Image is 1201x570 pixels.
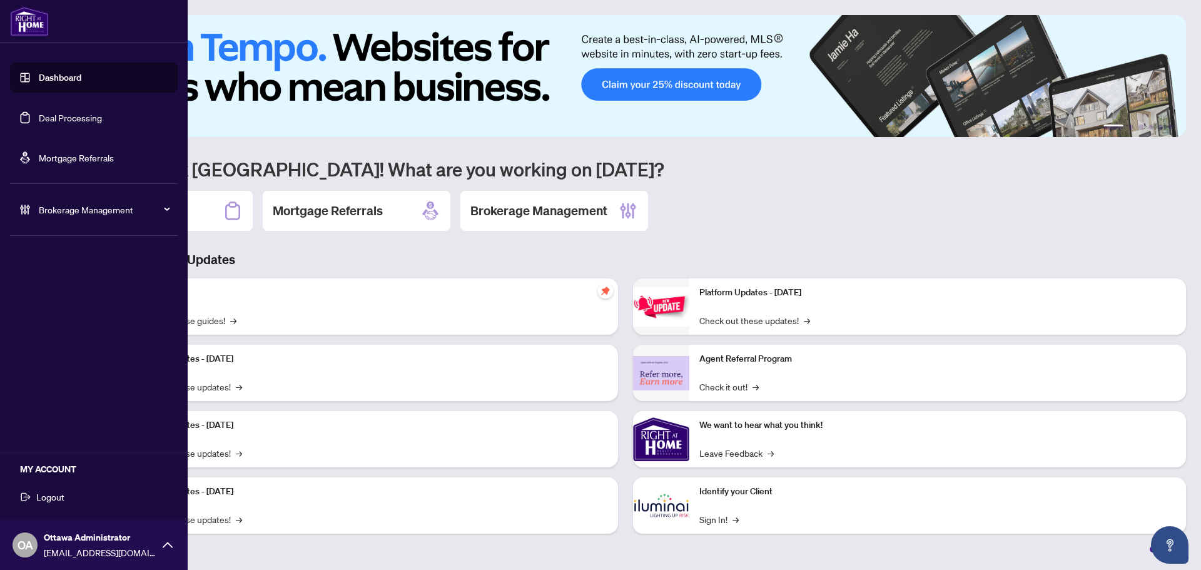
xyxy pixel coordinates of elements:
p: We want to hear what you think! [699,419,1176,432]
span: → [753,380,759,394]
button: 1 [1103,125,1123,130]
span: OA [18,536,33,554]
h2: Mortgage Referrals [273,202,383,220]
a: Check it out!→ [699,380,759,394]
p: Identify your Client [699,485,1176,499]
span: Logout [36,487,64,507]
img: Agent Referral Program [633,356,689,390]
button: 5 [1158,125,1163,130]
button: Logout [10,486,178,507]
button: 6 [1168,125,1173,130]
h1: Welcome back [GEOGRAPHIC_DATA]! What are you working on [DATE]? [65,157,1186,181]
span: [EMAIL_ADDRESS][DOMAIN_NAME] [44,546,156,559]
img: Platform Updates - June 23, 2025 [633,287,689,327]
p: Agent Referral Program [699,352,1176,366]
p: Platform Updates - [DATE] [699,286,1176,300]
a: Check out these updates!→ [699,313,810,327]
a: Deal Processing [39,112,102,123]
img: Slide 0 [65,15,1186,137]
h5: MY ACCOUNT [20,462,178,476]
span: Ottawa Administrator [44,531,156,544]
h2: Brokerage Management [470,202,607,220]
button: 4 [1148,125,1153,130]
span: → [804,313,810,327]
p: Platform Updates - [DATE] [131,352,608,366]
span: Brokerage Management [39,203,169,216]
a: Dashboard [39,72,81,83]
img: We want to hear what you think! [633,411,689,467]
button: 2 [1128,125,1133,130]
p: Platform Updates - [DATE] [131,419,608,432]
span: pushpin [598,283,613,298]
button: Open asap [1151,526,1188,564]
img: Identify your Client [633,477,689,534]
button: 3 [1138,125,1143,130]
a: Leave Feedback→ [699,446,774,460]
a: Mortgage Referrals [39,152,114,163]
span: → [236,446,242,460]
span: → [230,313,236,327]
span: → [236,380,242,394]
img: logo [10,6,49,36]
p: Platform Updates - [DATE] [131,485,608,499]
span: → [732,512,739,526]
p: Self-Help [131,286,608,300]
a: Sign In!→ [699,512,739,526]
h3: Brokerage & Industry Updates [65,251,1186,268]
span: → [236,512,242,526]
span: → [768,446,774,460]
